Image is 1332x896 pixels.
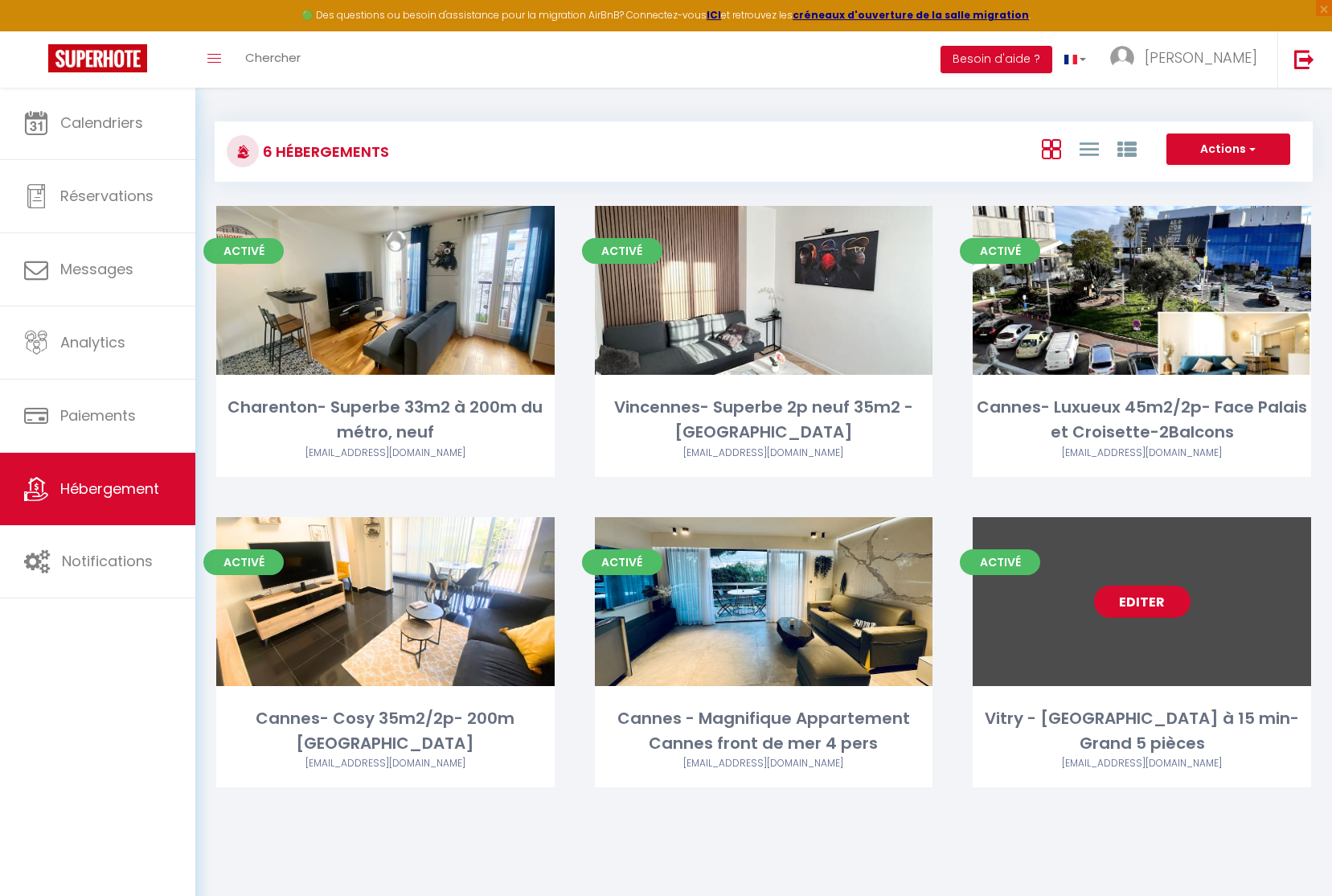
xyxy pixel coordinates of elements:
[595,395,933,446] div: Vincennes- Superbe 2p neuf 35m2 - [GEOGRAPHIC_DATA]
[60,332,125,352] span: Analytics
[259,134,389,170] h3: 6 Hébergements
[582,238,662,264] span: Activé
[62,551,153,571] span: Notifications
[595,706,933,757] div: Cannes - Magnifique Appartement Cannes front de mer 4 pers
[973,706,1311,757] div: Vitry - [GEOGRAPHIC_DATA] à 15 min- Grand 5 pièces
[707,8,721,22] a: ICI
[1098,31,1277,88] a: ... [PERSON_NAME]
[1080,135,1099,162] a: Vue en Liste
[973,446,1311,461] div: Airbnb
[960,549,1040,575] span: Activé
[941,46,1052,73] button: Besoin d'aide ?
[13,6,61,55] button: Ouvrir le widget de chat LiveChat
[960,238,1040,264] span: Activé
[973,756,1311,771] div: Airbnb
[233,31,313,88] a: Chercher
[60,259,133,279] span: Messages
[60,113,143,133] span: Calendriers
[582,549,662,575] span: Activé
[245,49,301,66] span: Chercher
[1294,49,1314,69] img: logout
[1145,47,1257,68] span: [PERSON_NAME]
[216,446,555,461] div: Airbnb
[1117,135,1137,162] a: Vue par Groupe
[1166,134,1290,166] button: Actions
[203,549,284,575] span: Activé
[1042,135,1061,162] a: Vue en Box
[595,446,933,461] div: Airbnb
[216,706,555,757] div: Cannes- Cosy 35m2/2p- 200m [GEOGRAPHIC_DATA]
[60,405,136,425] span: Paiements
[203,238,284,264] span: Activé
[48,44,147,72] img: Super Booking
[216,756,555,771] div: Airbnb
[793,8,1029,22] a: créneaux d'ouverture de la salle migration
[595,756,933,771] div: Airbnb
[216,395,555,446] div: Charenton- Superbe 33m2 à 200m du métro, neuf
[1094,586,1191,618] a: Editer
[1110,46,1134,70] img: ...
[973,395,1311,446] div: Cannes- Luxueux 45m2/2p- Face Palais et Croisette-2Balcons
[60,479,159,499] span: Hébergement
[60,186,154,206] span: Réservations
